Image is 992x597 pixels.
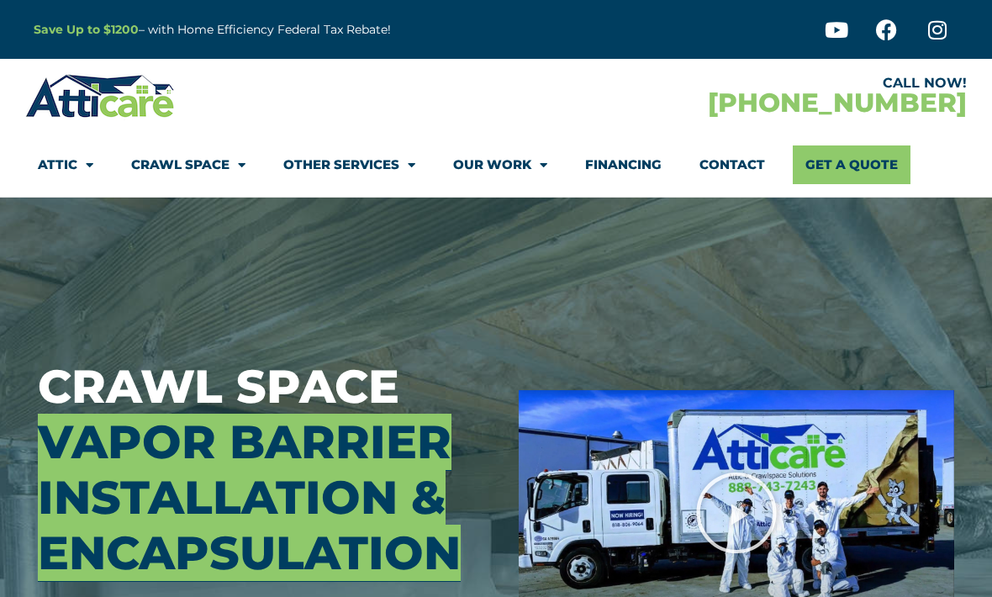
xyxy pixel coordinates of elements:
a: Financing [585,145,662,184]
nav: Menu [38,145,954,184]
a: Contact [699,145,765,184]
div: CALL NOW! [496,77,967,90]
a: Other Services [283,145,415,184]
span: Vapor Barrier Installation & Encapsulation [38,414,461,581]
a: Save Up to $1200 [34,22,139,37]
a: Crawl Space [131,145,245,184]
a: Our Work [453,145,547,184]
h3: Crawl Space [38,359,493,581]
a: Get A Quote [793,145,910,184]
a: Attic [38,145,93,184]
div: Play Video [694,471,778,555]
p: – with Home Efficiency Federal Tax Rebate! [34,20,578,40]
